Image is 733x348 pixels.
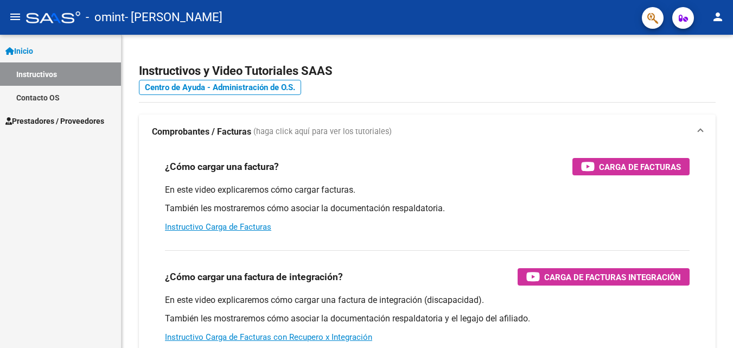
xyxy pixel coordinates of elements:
mat-icon: menu [9,10,22,23]
mat-icon: person [711,10,724,23]
p: También les mostraremos cómo asociar la documentación respaldatoria y el legajo del afiliado. [165,313,690,325]
h2: Instructivos y Video Tutoriales SAAS [139,61,716,81]
a: Instructivo Carga de Facturas [165,222,271,232]
span: - omint [86,5,125,29]
span: (haga click aquí para ver los tutoriales) [253,126,392,138]
span: Prestadores / Proveedores [5,115,104,127]
p: En este video explicaremos cómo cargar facturas. [165,184,690,196]
span: Carga de Facturas Integración [544,270,681,284]
mat-expansion-panel-header: Comprobantes / Facturas (haga click aquí para ver los tutoriales) [139,115,716,149]
span: - [PERSON_NAME] [125,5,222,29]
span: Inicio [5,45,33,57]
a: Instructivo Carga de Facturas con Recupero x Integración [165,332,372,342]
strong: Comprobantes / Facturas [152,126,251,138]
h3: ¿Cómo cargar una factura? [165,159,279,174]
p: También les mostraremos cómo asociar la documentación respaldatoria. [165,203,690,214]
span: Carga de Facturas [599,160,681,174]
button: Carga de Facturas Integración [518,268,690,286]
iframe: Intercom live chat [696,311,722,337]
h3: ¿Cómo cargar una factura de integración? [165,269,343,284]
a: Centro de Ayuda - Administración de O.S. [139,80,301,95]
button: Carga de Facturas [572,158,690,175]
p: En este video explicaremos cómo cargar una factura de integración (discapacidad). [165,294,690,306]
